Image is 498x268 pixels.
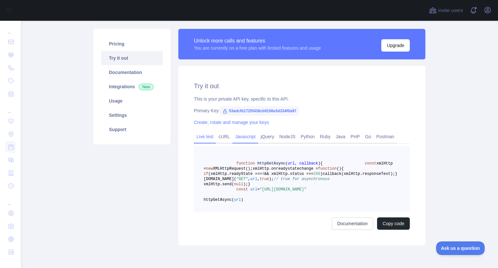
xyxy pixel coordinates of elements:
[5,193,16,206] div: ...
[362,131,374,142] a: Go
[339,166,341,171] span: )
[206,166,213,171] span: new
[260,187,306,192] span: "[URL][DOMAIN_NAME]"
[216,131,232,142] a: cURL
[101,122,163,137] a: Support
[320,161,323,166] span: {
[274,177,330,181] span: // true for asynchronous
[213,166,253,171] span: XMLHttpRequest();
[395,172,397,176] span: }
[194,81,410,91] h2: Try it out
[313,172,320,176] span: 200
[101,65,163,79] a: Documentation
[377,217,410,230] button: Copy code
[348,131,362,142] a: PHP
[194,131,216,142] a: Live test
[298,131,317,142] a: Python
[250,187,257,192] span: url
[101,37,163,51] a: Pricing
[436,241,485,255] iframe: Toggle Customer Support
[194,96,410,102] div: This is your private API key, specific to this API.
[139,84,154,90] span: New
[194,37,321,45] div: Unlock more calls and features
[341,166,344,171] span: {
[333,131,348,142] a: Java
[318,161,320,166] span: )
[337,166,339,171] span: (
[234,182,243,187] span: null
[318,166,337,171] span: function
[257,187,260,192] span: =
[204,177,236,181] span: [DOMAIN_NAME](
[264,172,313,176] span: && xmlHttp.status ===
[5,22,16,35] div: ...
[208,172,262,176] span: (xmlHttp.readyState ===
[236,177,248,181] span: "GET"
[438,7,463,14] span: Invite users
[365,161,376,166] span: const
[101,51,163,65] a: Try it out
[323,172,395,176] span: callback(xmlHttp.responseText);
[285,161,288,166] span: (
[250,177,257,181] span: url
[194,120,269,125] a: Create, rotate and manage your keys
[262,172,264,176] span: 4
[260,177,269,181] span: true
[332,217,373,230] a: Documentation
[381,39,410,52] button: Upgrade
[248,177,250,181] span: ,
[236,161,255,166] span: function
[101,79,163,94] a: Integrations New
[253,166,318,171] span: xmlHttp.onreadystatechange =
[5,101,16,114] div: ...
[236,187,248,192] span: const
[241,198,243,202] span: )
[257,177,260,181] span: ,
[204,182,234,187] span: xmlHttp.send(
[234,198,241,202] span: url
[101,108,163,122] a: Settings
[248,182,250,187] span: }
[101,94,163,108] a: Usage
[269,177,274,181] span: );
[204,198,234,202] span: httpGetAsync(
[288,161,318,166] span: url, callback
[232,131,258,142] a: Javascript
[277,131,298,142] a: NodeJS
[317,131,333,142] a: Ruby
[194,107,410,114] div: Primary Key:
[257,161,285,166] span: httpGetAsync
[194,45,321,51] div: You are currently on a free plan with limited features and usage
[204,172,208,176] span: if
[258,131,277,142] a: jQuery
[374,131,397,142] a: Postman
[243,182,248,187] span: );
[428,5,464,16] button: Invite users
[320,172,323,176] span: )
[220,106,299,116] span: 53adcfb1725f438cb9106e3d334f0a97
